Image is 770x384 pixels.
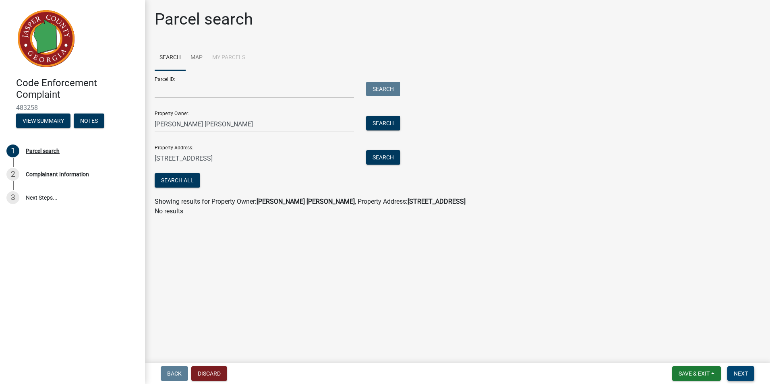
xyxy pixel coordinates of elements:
[16,114,70,128] button: View Summary
[26,171,89,177] div: Complainant Information
[257,198,355,205] strong: [PERSON_NAME] [PERSON_NAME]
[167,370,182,377] span: Back
[155,45,186,71] a: Search
[6,145,19,157] div: 1
[16,104,129,111] span: 483258
[366,116,400,130] button: Search
[16,8,77,69] img: Jasper County, Georgia
[26,148,60,154] div: Parcel search
[155,197,760,206] div: Showing results for Property Owner: , Property Address:
[74,114,104,128] button: Notes
[366,82,400,96] button: Search
[672,366,721,381] button: Save & Exit
[16,118,70,124] wm-modal-confirm: Summary
[408,198,466,205] strong: [STREET_ADDRESS]
[161,366,188,381] button: Back
[366,150,400,165] button: Search
[186,45,207,71] a: Map
[16,77,139,101] h4: Code Enforcement Complaint
[679,370,710,377] span: Save & Exit
[6,168,19,181] div: 2
[727,366,754,381] button: Next
[191,366,227,381] button: Discard
[155,173,200,188] button: Search All
[6,191,19,204] div: 3
[74,118,104,124] wm-modal-confirm: Notes
[734,370,748,377] span: Next
[155,10,253,29] h1: Parcel search
[155,206,760,216] p: No results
